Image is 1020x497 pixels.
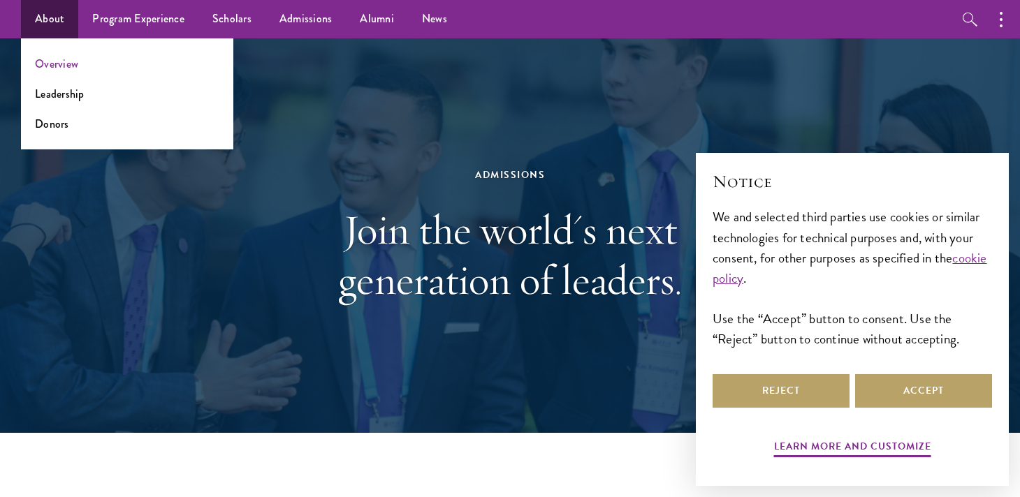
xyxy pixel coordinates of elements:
button: Accept [855,374,992,408]
div: Admissions [269,166,751,184]
a: Leadership [35,86,85,102]
button: Reject [713,374,850,408]
div: We and selected third parties use cookies or similar technologies for technical purposes and, wit... [713,207,992,348]
a: cookie policy [713,248,987,288]
h2: Notice [713,170,992,193]
button: Learn more and customize [774,438,931,459]
h1: Join the world's next generation of leaders. [269,205,751,305]
a: Donors [35,116,69,132]
a: Overview [35,56,78,72]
